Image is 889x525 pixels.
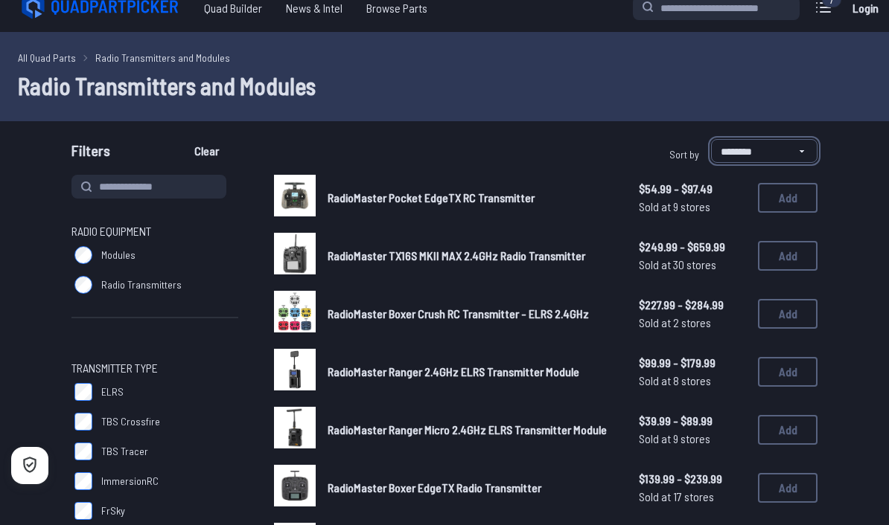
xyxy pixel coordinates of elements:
[328,364,579,379] span: RadioMaster Ranger 2.4GHz ELRS Transmitter Module
[639,470,746,488] span: $139.99 - $239.99
[274,233,316,279] a: image
[71,139,110,169] span: Filters
[328,363,615,381] a: RadioMaster Ranger 2.4GHz ELRS Transmitter Module
[274,175,316,216] img: image
[328,422,607,437] span: RadioMaster Ranger Micro 2.4GHz ELRS Transmitter Module
[328,479,615,497] a: RadioMaster Boxer EdgeTX Radio Transmitter
[758,241,818,271] button: Add
[328,480,541,495] span: RadioMaster Boxer EdgeTX Radio Transmitter
[328,248,585,262] span: RadioMaster TX16S MKII MAX 2.4GHz Radio Transmitter
[101,248,136,262] span: Modules
[274,407,316,453] a: image
[101,277,182,292] span: Radio Transmitters
[274,233,316,274] img: image
[74,276,92,294] input: Radio Transmitters
[711,139,818,163] select: Sort by
[639,430,746,448] span: Sold at 9 stores
[101,444,148,459] span: TBS Tracer
[71,359,158,377] span: Transmitter Type
[71,222,151,240] span: Radio Equipment
[74,502,92,520] input: FrSky
[274,349,316,395] a: image
[274,349,316,390] img: image
[101,414,160,429] span: TBS Crossfire
[95,50,230,65] a: Radio Transmitters and Modules
[328,190,535,204] span: RadioMaster Pocket EdgeTX RC Transmitter
[101,474,159,489] span: ImmersionRC
[639,256,746,274] span: Sold at 30 stores
[274,291,316,337] a: image
[182,139,232,163] button: Clear
[328,305,615,323] a: RadioMaster Boxer Crush RC Transmitter - ELRS 2.4GHz
[639,354,746,372] span: $99.99 - $179.99
[274,407,316,448] img: image
[758,415,818,445] button: Add
[758,299,818,329] button: Add
[74,442,92,460] input: TBS Tracer
[18,50,76,65] a: All Quad Parts
[639,372,746,390] span: Sold at 8 stores
[101,384,124,399] span: ELRS
[274,291,316,332] img: image
[18,68,871,103] h1: Radio Transmitters and Modules
[274,175,316,221] a: image
[639,238,746,256] span: $249.99 - $659.99
[639,488,746,506] span: Sold at 17 stores
[639,198,746,216] span: Sold at 9 stores
[758,357,818,387] button: Add
[639,180,746,198] span: $54.99 - $97.49
[101,503,125,518] span: FrSky
[669,148,699,161] span: Sort by
[639,296,746,314] span: $227.99 - $284.99
[274,465,316,506] img: image
[274,465,316,511] a: image
[74,246,92,264] input: Modules
[758,473,818,503] button: Add
[758,183,818,213] button: Add
[639,314,746,332] span: Sold at 2 stores
[328,421,615,439] a: RadioMaster Ranger Micro 2.4GHz ELRS Transmitter Module
[328,306,589,321] span: RadioMaster Boxer Crush RC Transmitter - ELRS 2.4GHz
[328,247,615,265] a: RadioMaster TX16S MKII MAX 2.4GHz Radio Transmitter
[74,383,92,401] input: ELRS
[74,413,92,431] input: TBS Crossfire
[328,189,615,207] a: RadioMaster Pocket EdgeTX RC Transmitter
[639,412,746,430] span: $39.99 - $89.99
[74,472,92,490] input: ImmersionRC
